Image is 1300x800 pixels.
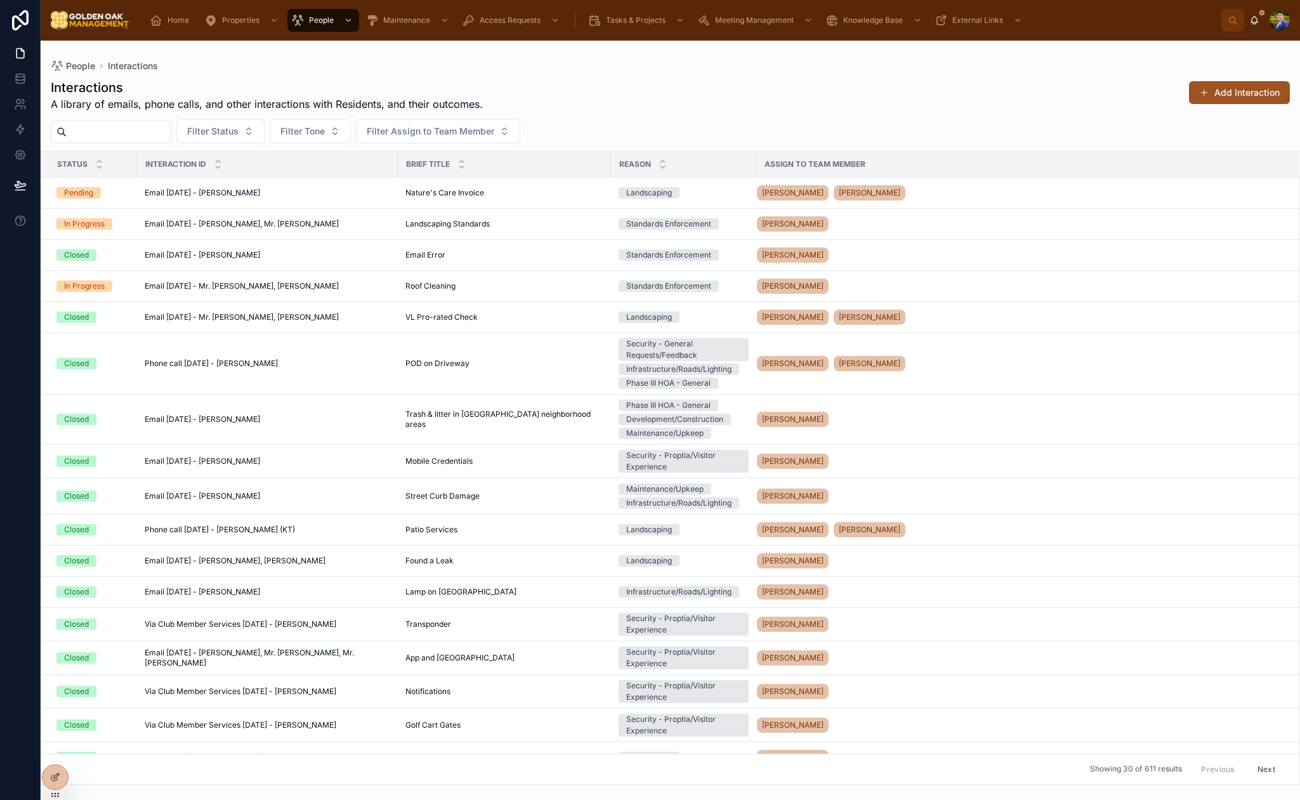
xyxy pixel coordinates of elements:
span: Golf Cart Gates [405,720,461,730]
span: [PERSON_NAME] [762,456,824,466]
span: Email [DATE] - Mr. [PERSON_NAME], [PERSON_NAME] [145,312,339,322]
a: [PERSON_NAME] [757,750,829,765]
a: Standards Enforcement [619,280,749,292]
a: Closed [56,358,129,369]
span: Status [57,159,88,169]
span: [PERSON_NAME] [839,525,900,535]
div: Closed [64,652,89,664]
div: Closed [64,686,89,697]
a: Access Requests [458,9,566,32]
a: In Progress [56,218,129,230]
a: App and [GEOGRAPHIC_DATA] [405,653,603,663]
a: [PERSON_NAME] [757,747,1283,768]
div: Landscaping [626,311,672,323]
a: Closed [56,555,129,567]
span: App and [GEOGRAPHIC_DATA] [405,653,515,663]
span: [PERSON_NAME] [762,281,824,291]
span: Assign to Team Member [765,159,865,169]
span: Interaction ID [145,159,206,169]
a: Knowledge Base [822,9,928,32]
a: Email [DATE] - [PERSON_NAME] [145,752,390,763]
a: [PERSON_NAME][PERSON_NAME] [757,520,1283,540]
span: Properties [222,15,259,25]
div: Development/Construction [626,414,723,425]
span: [PERSON_NAME] [762,525,824,535]
div: Security - Proptia/Visitor Experience [626,613,741,636]
div: Infrastructure/Roads/Lighting [626,497,732,509]
a: [PERSON_NAME] [834,356,905,371]
a: Security - General Requests/FeedbackInfrastructure/Roads/LightingPhase III HOA - General [619,338,749,389]
div: Phase III HOA - General [626,377,711,389]
a: Golf Cart Gates [405,720,603,730]
span: Notifications [405,686,450,697]
span: Meeting Management [715,15,794,25]
span: External Links [952,15,1003,25]
a: [PERSON_NAME] [757,718,829,733]
a: Closed [56,586,129,598]
div: Maintenance/Upkeep [626,428,704,439]
a: Landscaping [619,187,749,199]
div: Closed [64,490,89,502]
span: Email [DATE] - [PERSON_NAME] [145,752,260,763]
a: [PERSON_NAME] [757,617,829,632]
a: [PERSON_NAME] [757,486,1283,506]
a: Via Club Member Services [DATE] - [PERSON_NAME] [145,720,390,730]
div: Closed [64,456,89,467]
a: Security - Proptia/Visitor Experience [619,646,749,669]
span: Email [DATE] - [PERSON_NAME], Mr. [PERSON_NAME], Mr. [PERSON_NAME] [145,648,390,668]
a: Email [DATE] - [PERSON_NAME] [145,456,390,466]
span: [PERSON_NAME] [762,587,824,597]
a: [PERSON_NAME] [757,216,829,232]
div: Landscaping [626,752,672,763]
a: Closed [56,619,129,630]
span: [PERSON_NAME] [762,752,824,763]
div: Landscaping [626,187,672,199]
div: Maintenance/Upkeep [626,483,704,495]
a: Properties [200,9,285,32]
span: Email [DATE] - Mr. [PERSON_NAME], [PERSON_NAME] [145,281,339,291]
a: [PERSON_NAME] [757,551,1283,571]
div: Closed [64,555,89,567]
span: Filter Status [187,125,239,138]
a: [PERSON_NAME] [834,310,905,325]
a: Roof Cleaning [405,281,603,291]
a: Tasks & Projects [584,9,691,32]
a: Mole Crickets [405,752,603,763]
a: Closed [56,249,129,261]
span: [PERSON_NAME] [762,491,824,501]
a: Maintenance [362,9,456,32]
span: Email [DATE] - [PERSON_NAME] [145,414,260,424]
a: Street Curb Damage [405,491,603,501]
span: People [309,15,334,25]
a: Security - Proptia/Visitor Experience [619,450,749,473]
span: Via Club Member Services [DATE] - [PERSON_NAME] [145,686,336,697]
span: Street Curb Damage [405,491,480,501]
a: Email [DATE] - [PERSON_NAME], Mr. [PERSON_NAME] [145,219,390,229]
span: [PERSON_NAME] [762,414,824,424]
a: [PERSON_NAME] [757,247,829,263]
div: In Progress [64,280,105,292]
span: Interactions [108,60,158,72]
a: [PERSON_NAME] [757,584,829,600]
a: POD on Driveway [405,358,603,369]
a: Found a Leak [405,556,603,566]
div: Landscaping [626,555,672,567]
div: Infrastructure/Roads/Lighting [626,364,732,375]
span: Nature's Care Invoice [405,188,484,198]
span: Maintenance [383,15,430,25]
span: [PERSON_NAME] [762,312,824,322]
a: [PERSON_NAME] [757,454,829,469]
a: Transponder [405,619,603,629]
span: [PERSON_NAME] [762,720,824,730]
span: Email [DATE] - [PERSON_NAME] [145,456,260,466]
span: Mobile Credentials [405,456,473,466]
h1: Interactions [51,79,483,96]
div: Security - Proptia/Visitor Experience [626,646,741,669]
a: Infrastructure/Roads/Lighting [619,586,749,598]
a: Security - Proptia/Visitor Experience [619,613,749,636]
a: Closed [56,524,129,535]
div: Closed [64,358,89,369]
span: Knowledge Base [843,15,903,25]
a: [PERSON_NAME] [757,310,829,325]
span: [PERSON_NAME] [762,653,824,663]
